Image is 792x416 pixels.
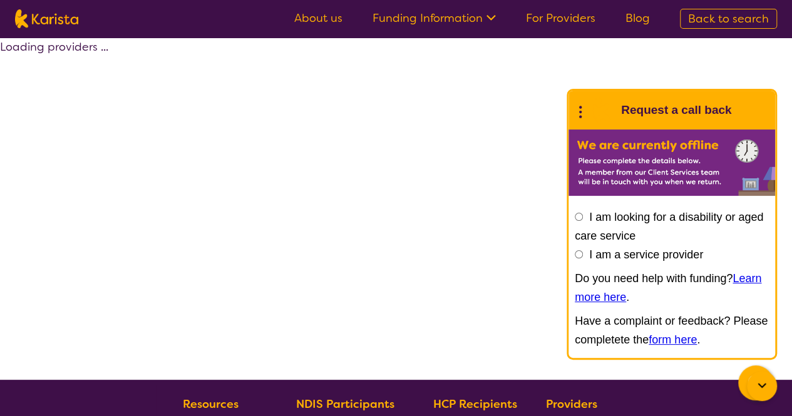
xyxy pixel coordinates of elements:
span: Back to search [688,11,769,26]
a: form here [649,333,697,346]
label: I am a service provider [589,248,703,261]
a: For Providers [526,11,595,26]
p: Do you need help with funding? . [575,269,769,307]
img: Karista logo [15,9,78,28]
b: Providers [546,397,597,412]
img: Karista offline chat form to request call back [568,129,775,196]
button: Channel Menu [738,365,773,400]
p: Have a complaint or feedback? Please completete the . [575,312,769,349]
a: Funding Information [373,11,496,26]
a: Back to search [680,9,777,29]
a: About us [294,11,342,26]
img: Karista [589,98,614,123]
a: Blog [625,11,650,26]
b: Resources [183,397,239,412]
b: HCP Recipients [433,397,517,412]
h1: Request a call back [621,101,731,119]
label: I am looking for a disability or aged care service [575,211,763,242]
b: NDIS Participants [296,397,394,412]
